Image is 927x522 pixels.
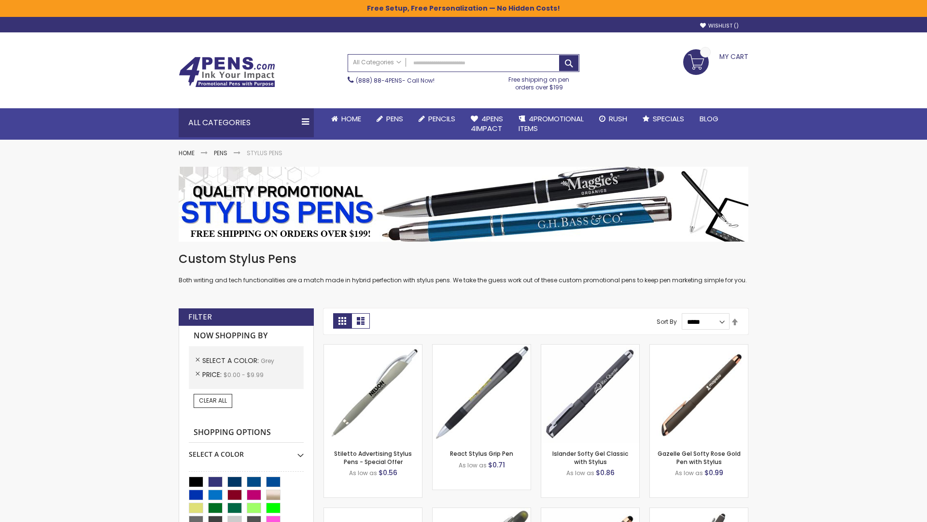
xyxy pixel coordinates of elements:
span: 4PROMOTIONAL ITEMS [519,114,584,133]
a: Islander Softy Gel Classic with Stylus [552,449,628,465]
img: React Stylus Grip Pen-Grey [433,345,531,443]
label: Sort By [657,318,677,326]
a: Pencils [411,108,463,130]
div: Both writing and tech functionalities are a match made in hybrid perfection with stylus pens. We ... [179,251,748,285]
span: All Categories [353,58,401,66]
a: Home [179,149,195,157]
span: Pencils [428,114,455,124]
a: Wishlist [700,22,739,29]
a: Custom Soft Touch® Metal Pens with Stylus-Grey [650,507,748,516]
span: Blog [700,114,718,124]
div: All Categories [179,108,314,137]
a: Pens [369,108,411,130]
img: Stiletto Advertising Stylus Pens-Grey [324,345,422,443]
a: Home [323,108,369,130]
span: Pens [386,114,403,124]
span: As low as [459,461,487,469]
img: 4Pens Custom Pens and Promotional Products [179,57,275,87]
span: As low as [349,469,377,477]
a: Souvenir® Jalan Highlighter Stylus Pen Combo-Grey [433,507,531,516]
img: Gazelle Gel Softy Rose Gold Pen with Stylus-Grey [650,345,748,443]
span: Clear All [199,396,227,405]
span: - Call Now! [356,76,435,85]
a: All Categories [348,55,406,71]
img: Islander Softy Gel Classic with Stylus-Grey [541,345,639,443]
span: $0.56 [379,468,397,478]
strong: Stylus Pens [247,149,282,157]
div: Select A Color [189,443,304,459]
span: Price [202,370,224,379]
span: Grey [261,357,274,365]
a: Rush [591,108,635,130]
img: Stylus Pens [179,167,748,242]
span: $0.00 - $9.99 [224,371,264,379]
strong: Shopping Options [189,422,304,443]
a: 4PROMOTIONALITEMS [511,108,591,140]
div: Free shipping on pen orders over $199 [499,72,580,91]
a: React Stylus Grip Pen [450,449,513,458]
span: Specials [653,114,684,124]
strong: Now Shopping by [189,326,304,346]
h1: Custom Stylus Pens [179,251,748,267]
a: Pens [214,149,227,157]
a: Islander Softy Rose Gold Gel Pen with Stylus-Grey [541,507,639,516]
a: Clear All [194,394,232,407]
span: 4Pens 4impact [471,114,503,133]
a: Gazelle Gel Softy Rose Gold Pen with Stylus [658,449,741,465]
a: Stiletto Advertising Stylus Pens-Grey [324,344,422,352]
span: Rush [609,114,627,124]
a: Islander Softy Gel Classic with Stylus-Grey [541,344,639,352]
a: Specials [635,108,692,130]
a: Cyber Stylus 0.7mm Fine Point Gel Grip Pen-Grey [324,507,422,516]
span: As low as [675,469,703,477]
strong: Grid [333,313,351,329]
a: Blog [692,108,726,130]
span: $0.99 [704,468,723,478]
a: (888) 88-4PENS [356,76,402,85]
a: Stiletto Advertising Stylus Pens - Special Offer [334,449,412,465]
span: Home [341,114,361,124]
span: $0.86 [596,468,615,478]
span: $0.71 [488,460,505,470]
span: Select A Color [202,356,261,365]
a: 4Pens4impact [463,108,511,140]
span: As low as [566,469,594,477]
a: React Stylus Grip Pen-Grey [433,344,531,352]
strong: Filter [188,312,212,322]
a: Gazelle Gel Softy Rose Gold Pen with Stylus-Grey [650,344,748,352]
